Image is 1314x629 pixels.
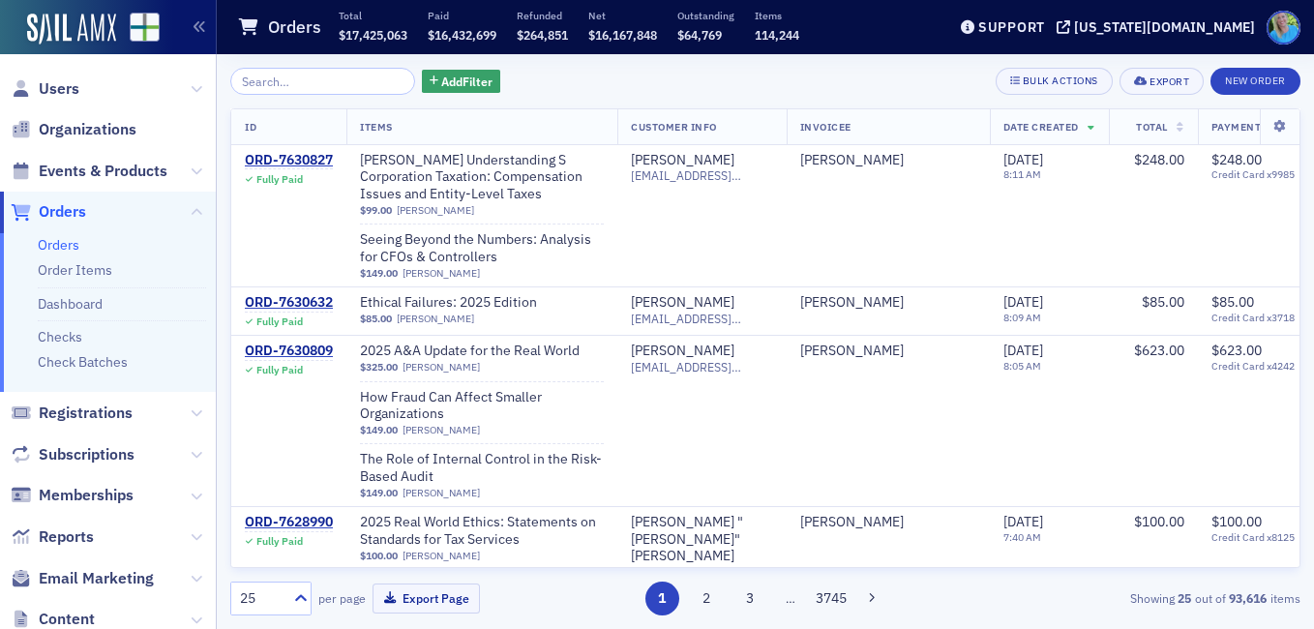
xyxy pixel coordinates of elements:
button: AddFilter [422,70,501,94]
a: [PERSON_NAME] [800,343,904,360]
p: Total [339,9,407,22]
span: $623.00 [1211,342,1262,359]
div: ORD-7630632 [245,294,333,312]
span: … [777,589,804,607]
a: Memberships [11,485,134,506]
a: Organizations [11,119,136,140]
time: 8:05 AM [1003,359,1041,373]
a: Orders [11,201,86,223]
div: Export [1150,76,1189,87]
a: 2025 A&A Update for the Real World [360,343,604,360]
a: Users [11,78,79,100]
a: Seeing Beyond the Numbers: Analysis for CFOs & Controllers [360,231,604,265]
a: [PERSON_NAME] [403,267,480,280]
span: $64,769 [677,27,722,43]
p: Refunded [517,9,568,22]
span: Date Created [1003,120,1079,134]
span: $149.00 [360,424,398,436]
strong: 93,616 [1226,589,1270,607]
div: Fully Paid [256,535,303,548]
a: [PERSON_NAME] [403,361,480,374]
button: Export Page [373,584,480,614]
div: Support [978,18,1045,36]
span: $149.00 [360,487,398,499]
span: Credit Card x3718 [1211,312,1308,324]
a: The Role of Internal Control in the Risk-Based Audit [360,451,604,485]
div: Fully Paid [256,364,303,376]
a: ORD-7628990 [245,514,333,531]
span: Payments [1211,120,1268,134]
span: Add Filter [441,73,493,90]
span: [DATE] [1003,293,1043,311]
a: ORD-7630827 [245,152,333,169]
span: $85.00 [1142,293,1184,311]
a: [PERSON_NAME] [800,294,904,312]
button: 2 [689,582,723,615]
span: [EMAIL_ADDRESS][DOMAIN_NAME] [631,168,773,183]
div: Showing out of items [957,589,1300,607]
div: [PERSON_NAME] [800,514,904,531]
button: Export [1120,68,1204,95]
span: [PERSON_NAME][EMAIL_ADDRESS][PERSON_NAME][DOMAIN_NAME] [631,565,773,580]
span: $264,851 [517,27,568,43]
a: [PERSON_NAME] [403,424,480,436]
button: Bulk Actions [996,68,1113,95]
span: $99.00 [360,204,392,217]
span: Items [360,120,393,134]
input: Search… [230,68,415,95]
div: [PERSON_NAME] [800,152,904,169]
a: Check Batches [38,353,128,371]
time: 8:09 AM [1003,311,1041,324]
span: Jenny Hatfield [800,514,976,531]
span: [EMAIL_ADDRESS][PERSON_NAME][DOMAIN_NAME] [631,312,773,326]
span: $248.00 [1134,151,1184,168]
a: Ethical Failures: 2025 Edition [360,294,604,312]
a: Orders [38,236,79,254]
button: 3745 [815,582,849,615]
span: Surgent's Understanding S Corporation Taxation: Compensation Issues and Entity-Level Taxes [360,152,604,203]
span: $16,432,699 [428,27,496,43]
h1: Orders [268,15,321,39]
span: $16,167,848 [588,27,657,43]
span: $100.00 [1134,513,1184,530]
span: 114,244 [755,27,799,43]
a: [PERSON_NAME] [397,313,474,325]
a: [PERSON_NAME] [403,550,480,562]
span: $325.00 [360,361,398,374]
span: [DATE] [1003,513,1043,530]
a: 2025 Real World Ethics: Statements on Standards for Tax Services [360,514,604,548]
a: [PERSON_NAME] [397,204,474,217]
p: Net [588,9,657,22]
a: [PERSON_NAME] Understanding S Corporation Taxation: Compensation Issues and Entity-Level Taxes [360,152,604,203]
a: Subscriptions [11,444,134,465]
span: Credit Card x8125 [1211,531,1308,544]
a: [PERSON_NAME] [631,294,734,312]
span: Registrations [39,403,133,424]
a: View Homepage [116,13,160,45]
p: Outstanding [677,9,734,22]
a: New Order [1210,71,1300,88]
span: ID [245,120,256,134]
span: Credit Card x4242 [1211,360,1308,373]
span: $85.00 [360,313,392,325]
div: [PERSON_NAME] [631,343,734,360]
a: SailAMX [27,14,116,45]
span: [DATE] [1003,342,1043,359]
a: Order Items [38,261,112,279]
p: Paid [428,9,496,22]
button: New Order [1210,68,1300,95]
a: [PERSON_NAME] [631,152,734,169]
span: Users [39,78,79,100]
span: Organizations [39,119,136,140]
span: Profile [1267,11,1300,45]
span: Reports [39,526,94,548]
img: SailAMX [130,13,160,43]
span: Terra Tomas [800,294,976,312]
